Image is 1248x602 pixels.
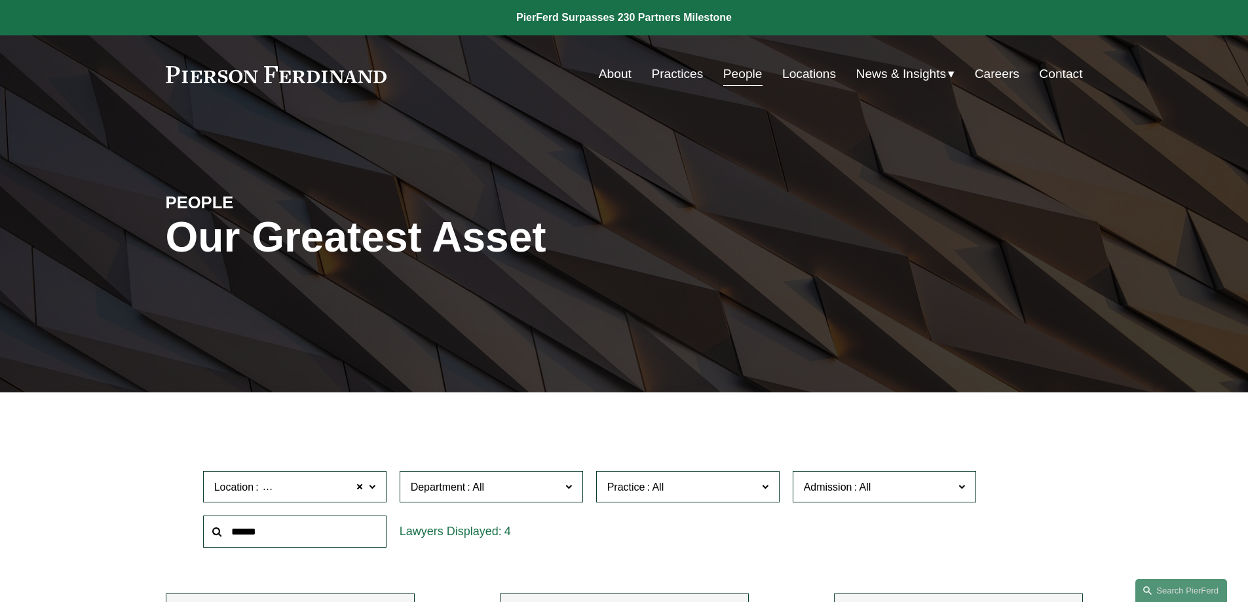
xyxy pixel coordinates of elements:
span: News & Insights [856,63,947,86]
a: People [723,62,763,86]
a: About [599,62,632,86]
a: Locations [782,62,836,86]
a: folder dropdown [856,62,955,86]
span: Department [411,481,466,493]
span: 4 [504,525,511,538]
a: Contact [1039,62,1082,86]
span: [GEOGRAPHIC_DATA] [261,479,370,496]
a: Search this site [1135,579,1227,602]
span: Admission [804,481,852,493]
h1: Our Greatest Asset [166,214,777,261]
h4: PEOPLE [166,192,395,213]
a: Careers [975,62,1019,86]
span: Location [214,481,254,493]
a: Practices [651,62,703,86]
span: Practice [607,481,645,493]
